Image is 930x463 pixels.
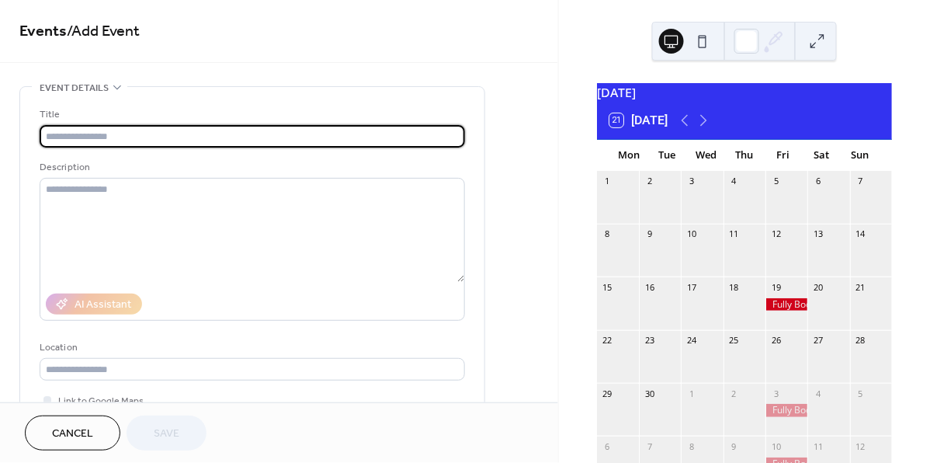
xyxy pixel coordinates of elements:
div: Fully Booked [765,404,807,417]
span: / Add Event [67,17,140,47]
div: 6 [812,176,824,187]
div: 9 [644,228,655,240]
div: 11 [728,228,740,240]
div: 5 [855,388,866,399]
div: 12 [855,440,866,452]
div: Wed [686,140,725,171]
div: 13 [812,228,824,240]
div: 1 [685,388,697,399]
div: Description [40,159,462,176]
button: Cancel [25,416,120,451]
div: 14 [855,228,866,240]
div: Mon [609,140,648,171]
div: 11 [812,440,824,452]
div: 25 [728,335,740,346]
div: 2 [644,176,655,187]
div: 9 [728,440,740,452]
div: 8 [602,228,613,240]
div: 7 [855,176,866,187]
div: 3 [685,176,697,187]
div: 26 [770,335,782,346]
div: 8 [685,440,697,452]
div: Location [40,339,462,356]
div: 20 [812,281,824,293]
div: 3 [770,388,782,399]
div: 15 [602,281,613,293]
div: 7 [644,440,655,452]
div: 16 [644,281,655,293]
div: 17 [685,281,697,293]
span: Event details [40,80,109,96]
span: Link to Google Maps [58,394,144,410]
div: 28 [855,335,866,346]
div: 4 [728,176,740,187]
div: 6 [602,440,613,452]
div: 10 [685,228,697,240]
div: Sat [803,140,842,171]
div: 10 [770,440,782,452]
div: 2 [728,388,740,399]
div: 22 [602,335,613,346]
div: 27 [812,335,824,346]
div: 21 [855,281,866,293]
div: 4 [812,388,824,399]
button: 21[DATE] [604,110,673,131]
span: Cancel [52,426,93,443]
div: Sun [841,140,880,171]
div: Tue [648,140,687,171]
div: 29 [602,388,613,399]
div: 12 [770,228,782,240]
div: Thu [725,140,764,171]
div: 18 [728,281,740,293]
a: Events [19,17,67,47]
div: [DATE] [597,83,892,102]
div: 5 [770,176,782,187]
div: Fully Booked [765,298,807,312]
div: 30 [644,388,655,399]
div: 23 [644,335,655,346]
div: 19 [770,281,782,293]
div: Fri [764,140,803,171]
div: 1 [602,176,613,187]
div: Title [40,106,462,123]
div: 24 [685,335,697,346]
